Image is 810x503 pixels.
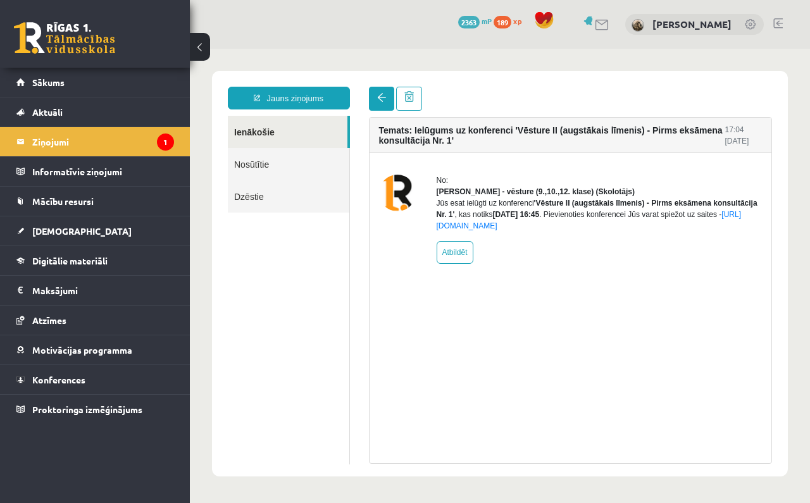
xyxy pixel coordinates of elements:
a: Maksājumi [16,276,174,305]
div: No: [247,126,573,137]
span: Aktuāli [32,106,63,118]
a: 2363 mP [458,16,492,26]
span: [DEMOGRAPHIC_DATA] [32,225,132,237]
legend: Informatīvie ziņojumi [32,157,174,186]
i: 1 [157,134,174,151]
a: Nosūtītie [38,99,159,132]
a: 189 xp [494,16,528,26]
a: Digitālie materiāli [16,246,174,275]
a: Atzīmes [16,306,174,335]
legend: Ziņojumi [32,127,174,156]
span: Digitālie materiāli [32,255,108,266]
h4: Temats: Ielūgums uz konferenci 'Vēsture II (augstākais līmenis) - Pirms eksāmena konsultācija Nr. 1' [189,77,535,97]
a: Motivācijas programma [16,335,174,364]
a: Ziņojumi1 [16,127,174,156]
span: Sākums [32,77,65,88]
div: Jūs esat ielūgti uz konferenci , kas notiks . Pievienoties konferencei Jūs varat spiežot uz saites - [247,149,573,183]
a: Dzēstie [38,132,159,164]
span: 2363 [458,16,480,28]
a: [PERSON_NAME] [652,18,732,30]
span: Konferences [32,374,85,385]
a: [DEMOGRAPHIC_DATA] [16,216,174,245]
span: 189 [494,16,511,28]
span: mP [482,16,492,26]
span: Motivācijas programma [32,344,132,356]
a: Jauns ziņojums [38,38,160,61]
a: Konferences [16,365,174,394]
span: xp [513,16,521,26]
span: Atzīmes [32,314,66,326]
b: [DATE] 16:45 [302,161,349,170]
a: Aktuāli [16,97,174,127]
a: Informatīvie ziņojumi [16,157,174,186]
img: Kristīna Kižlo - vēsture (9.,10.,12. klase) [189,126,226,163]
b: 'Vēsture II (augstākais līmenis) - Pirms eksāmena konsultācija Nr. 1' [247,150,568,170]
a: Sākums [16,68,174,97]
div: 17:04 [DATE] [535,75,573,98]
a: Proktoringa izmēģinājums [16,395,174,424]
a: Atbildēt [247,192,283,215]
span: Mācību resursi [32,196,94,207]
legend: Maksājumi [32,276,174,305]
a: Mācību resursi [16,187,174,216]
strong: [PERSON_NAME] - vēsture (9.,10.,12. klase) (Skolotājs) [247,139,445,147]
a: Ienākošie [38,67,158,99]
span: Proktoringa izmēģinājums [32,404,142,415]
img: Linda Burkovska [632,19,644,32]
a: Rīgas 1. Tālmācības vidusskola [14,22,115,54]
